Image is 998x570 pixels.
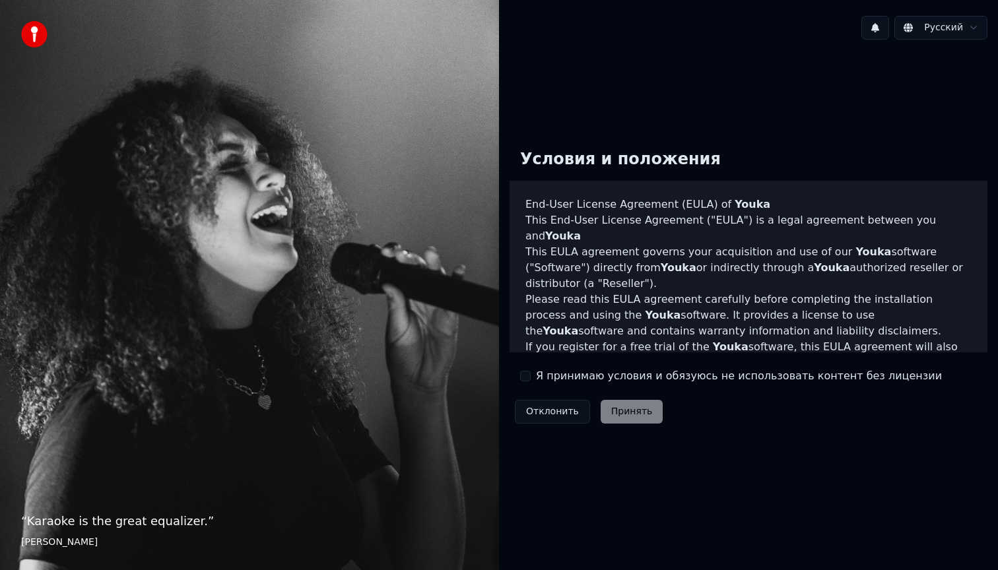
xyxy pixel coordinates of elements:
[21,21,48,47] img: youka
[525,292,972,339] p: Please read this EULA agreement carefully before completing the installation process and using th...
[510,139,731,181] div: Условия и положения
[855,245,891,258] span: Youka
[21,536,478,549] footer: [PERSON_NAME]
[525,197,972,212] h3: End-User License Agreement (EULA) of
[814,261,849,274] span: Youka
[21,512,478,530] p: “ Karaoke is the great equalizer. ”
[543,325,578,337] span: Youka
[515,400,590,424] button: Отклонить
[525,339,972,402] p: If you register for a free trial of the software, this EULA agreement will also govern that trial...
[713,340,748,353] span: Youka
[645,309,681,321] span: Youka
[735,198,770,210] span: Youka
[545,230,581,242] span: Youka
[525,212,972,244] p: This End-User License Agreement ("EULA") is a legal agreement between you and
[536,368,942,384] label: Я принимаю условия и обязуюсь не использовать контент без лицензии
[661,261,696,274] span: Youka
[525,244,972,292] p: This EULA agreement governs your acquisition and use of our software ("Software") directly from o...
